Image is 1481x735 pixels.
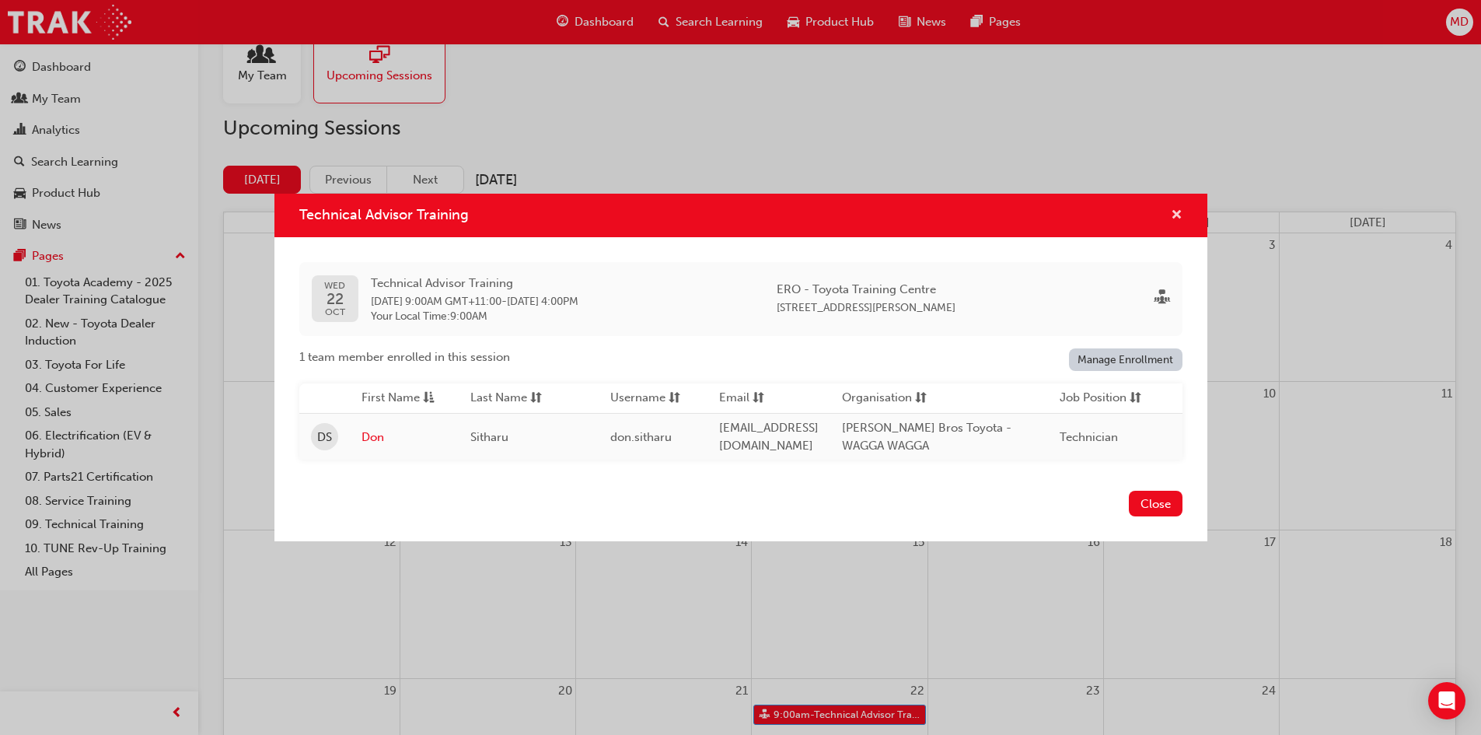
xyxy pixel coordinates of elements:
[719,389,805,408] button: Emailsorting-icon
[1060,430,1118,444] span: Technician
[371,295,501,308] span: 22 Oct 2025 9:00AM GMT+11:00
[1171,206,1182,226] button: cross-icon
[1130,389,1141,408] span: sorting-icon
[362,429,447,446] a: Don
[842,421,1011,453] span: [PERSON_NAME] Bros Toyota - WAGGA WAGGA
[842,389,927,408] button: Organisationsorting-icon
[719,421,819,453] span: [EMAIL_ADDRESS][DOMAIN_NAME]
[317,429,332,446] span: DS
[842,389,912,408] span: Organisation
[1060,389,1145,408] button: Job Positionsorting-icon
[470,430,508,444] span: Sitharu
[1129,491,1182,516] button: Close
[470,389,556,408] button: Last Namesorting-icon
[1069,348,1182,371] a: Manage Enrollment
[371,275,578,292] span: Technical Advisor Training
[915,389,927,408] span: sorting-icon
[530,389,542,408] span: sorting-icon
[324,281,345,291] span: WED
[1171,209,1182,223] span: cross-icon
[507,295,578,308] span: 22 Oct 2025 4:00PM
[777,301,955,314] span: [STREET_ADDRESS][PERSON_NAME]
[274,194,1207,542] div: Technical Advisor Training
[753,389,764,408] span: sorting-icon
[423,389,435,408] span: asc-icon
[777,281,955,299] span: ERO - Toyota Training Centre
[610,430,672,444] span: don.sitharu
[1060,389,1126,408] span: Job Position
[610,389,696,408] button: Usernamesorting-icon
[362,389,420,408] span: First Name
[324,291,345,307] span: 22
[1428,682,1465,719] div: Open Intercom Messenger
[362,389,447,408] button: First Nameasc-icon
[371,275,578,324] div: -
[470,389,527,408] span: Last Name
[299,206,469,223] span: Technical Advisor Training
[719,389,749,408] span: Email
[610,389,665,408] span: Username
[371,310,578,324] span: Your Local Time : 9:00AM
[324,307,345,317] span: OCT
[669,389,680,408] span: sorting-icon
[1154,290,1170,308] span: sessionType_FACE_TO_FACE-icon
[299,348,510,366] span: 1 team member enrolled in this session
